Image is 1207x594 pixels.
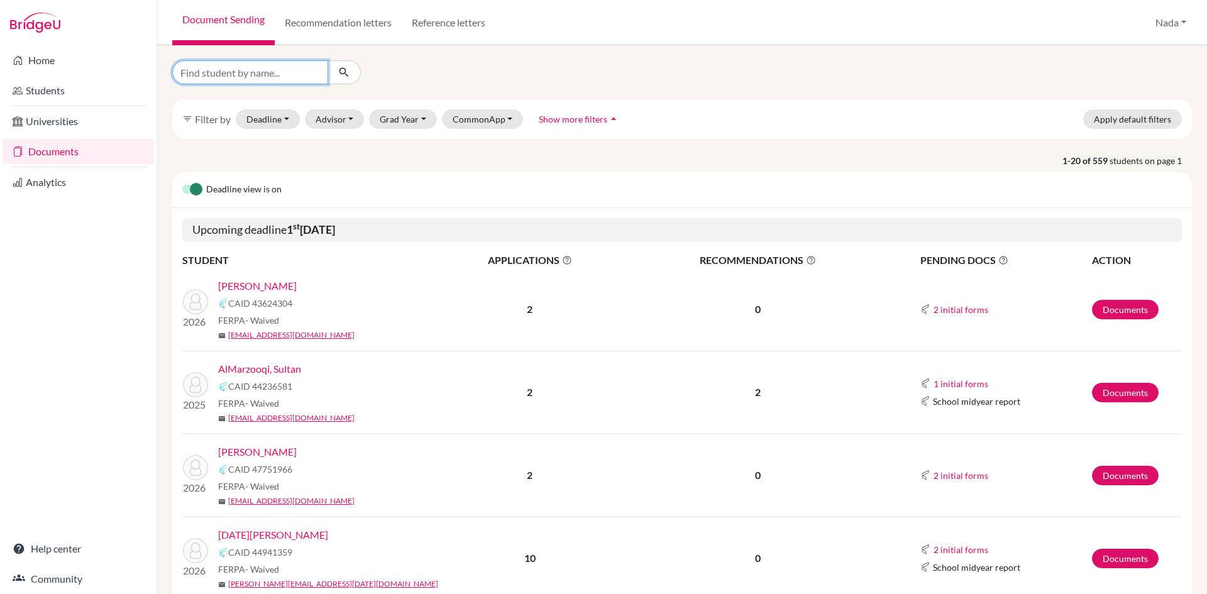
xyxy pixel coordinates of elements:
[1092,300,1159,319] a: Documents
[206,182,282,197] span: Deadline view is on
[3,109,154,134] a: Universities
[218,314,279,327] span: FERPA
[182,218,1182,242] h5: Upcoming deadline
[245,398,279,409] span: - Waived
[1092,466,1159,485] a: Documents
[10,13,60,33] img: Bridge-U
[218,278,297,294] a: [PERSON_NAME]
[218,361,301,377] a: AlMarzooqi, Sultan
[627,302,890,317] p: 0
[228,578,438,590] a: [PERSON_NAME][EMAIL_ADDRESS][DATE][DOMAIN_NAME]
[245,315,279,326] span: - Waived
[287,223,335,236] b: 1 [DATE]
[920,378,930,388] img: Common App logo
[218,299,228,309] img: Common App logo
[434,253,626,268] span: APPLICATIONS
[305,109,365,129] button: Advisor
[218,444,297,459] a: [PERSON_NAME]
[3,170,154,195] a: Analytics
[920,562,930,572] img: Common App logo
[183,397,208,412] p: 2025
[527,303,532,315] b: 2
[218,498,226,505] span: mail
[933,302,989,317] button: 2 initial forms
[920,470,930,480] img: Common App logo
[369,109,437,129] button: Grad Year
[920,253,1091,268] span: PENDING DOCS
[183,455,208,480] img: Qaddourah, Zeyad
[228,297,292,310] span: CAID 43624304
[1091,252,1182,268] th: ACTION
[236,109,300,129] button: Deadline
[228,463,292,476] span: CAID 47751966
[218,547,228,558] img: Common App logo
[182,252,434,268] th: STUDENT
[183,314,208,329] p: 2026
[607,113,620,125] i: arrow_drop_up
[933,395,1020,408] span: School midyear report
[218,581,226,588] span: mail
[182,114,192,124] i: filter_list
[218,382,228,392] img: Common App logo
[3,78,154,103] a: Students
[627,551,890,566] p: 0
[172,60,328,84] input: Find student by name...
[3,566,154,591] a: Community
[627,468,890,483] p: 0
[183,563,208,578] p: 2026
[218,465,228,475] img: Common App logo
[524,552,536,564] b: 10
[218,480,279,493] span: FERPA
[527,469,532,481] b: 2
[442,109,524,129] button: CommonApp
[1110,154,1192,167] span: students on page 1
[228,546,292,559] span: CAID 44941359
[218,415,226,422] span: mail
[3,536,154,561] a: Help center
[528,109,631,129] button: Show more filtersarrow_drop_up
[920,396,930,406] img: Common App logo
[183,480,208,495] p: 2026
[1083,109,1182,129] button: Apply default filters
[228,495,355,507] a: [EMAIL_ADDRESS][DOMAIN_NAME]
[218,397,279,410] span: FERPA
[245,481,279,492] span: - Waived
[933,468,989,483] button: 2 initial forms
[183,538,208,563] img: Ramadan, Zeinab
[933,542,989,557] button: 2 initial forms
[218,527,328,542] a: [DATE][PERSON_NAME]
[1062,154,1110,167] strong: 1-20 of 559
[183,289,208,314] img: Abbas, Majid
[539,114,607,124] span: Show more filters
[933,561,1020,574] span: School midyear report
[183,372,208,397] img: AlMarzooqi, Sultan
[195,113,231,125] span: Filter by
[1150,11,1192,35] button: Nada
[920,544,930,554] img: Common App logo
[1092,383,1159,402] a: Documents
[933,377,989,391] button: 1 initial forms
[228,329,355,341] a: [EMAIL_ADDRESS][DOMAIN_NAME]
[1092,549,1159,568] a: Documents
[920,304,930,314] img: Common App logo
[527,386,532,398] b: 2
[228,412,355,424] a: [EMAIL_ADDRESS][DOMAIN_NAME]
[3,139,154,164] a: Documents
[627,253,890,268] span: RECOMMENDATIONS
[627,385,890,400] p: 2
[228,380,292,393] span: CAID 44236581
[218,563,279,576] span: FERPA
[3,48,154,73] a: Home
[218,332,226,339] span: mail
[293,221,300,231] sup: st
[245,564,279,575] span: - Waived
